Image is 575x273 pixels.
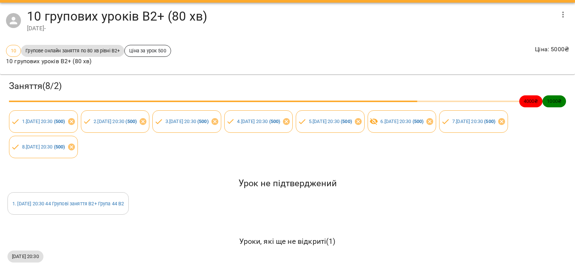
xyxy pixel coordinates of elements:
a: 1. [DATE] 20:30 44 Групові заняття В2+ Група 44 В2 [12,201,124,206]
span: Ціна за урок 500 [125,47,170,54]
div: 6.[DATE] 20:30 (500) [368,110,436,133]
b: ( 500 ) [54,119,65,124]
div: 4.[DATE] 20:30 (500) [224,110,293,133]
span: 10 [6,47,21,54]
div: 3.[DATE] 20:30 (500) [152,110,221,133]
a: 2.[DATE] 20:30 (500) [94,119,137,124]
a: 4.[DATE] 20:30 (500) [237,119,280,124]
b: ( 500 ) [54,144,65,150]
div: 8.[DATE] 20:30 (500) [9,136,78,158]
a: 5.[DATE] 20:30 (500) [309,119,352,124]
b: ( 500 ) [413,119,424,124]
b: ( 500 ) [197,119,209,124]
span: 4000 ₴ [519,98,543,105]
span: [DATE] 20:30 [7,253,43,260]
a: 7.[DATE] 20:30 (500) [452,119,495,124]
b: ( 500 ) [269,119,280,124]
h3: Заняття ( 8 / 2 ) [9,80,566,92]
div: 1.[DATE] 20:30 (500) [9,110,78,133]
a: 6.[DATE] 20:30 (500) [380,119,423,124]
div: 7.[DATE] 20:30 (500) [439,110,508,133]
a: 3.[DATE] 20:30 (500) [165,119,209,124]
div: 5.[DATE] 20:30 (500) [296,110,365,133]
a: 1.[DATE] 20:30 (500) [22,119,65,124]
span: Групове онлайн заняття по 80 хв рівні В2+ [21,47,124,54]
span: 1000 ₴ [542,98,566,105]
b: ( 500 ) [341,119,352,124]
p: Ціна : 5000 ₴ [535,45,569,54]
h4: 10 групових уроків В2+ (80 хв) [27,9,554,24]
div: 2.[DATE] 20:30 (500) [81,110,150,133]
h5: Урок не підтверджений [7,178,568,189]
p: 10 групових уроків В2+ (80 хв) [6,57,171,66]
b: ( 500 ) [125,119,137,124]
div: [DATE] - [27,24,554,33]
h6: Уроки, які ще не відкриті ( 1 ) [7,236,568,247]
a: 8.[DATE] 20:30 (500) [22,144,65,150]
b: ( 500 ) [484,119,495,124]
